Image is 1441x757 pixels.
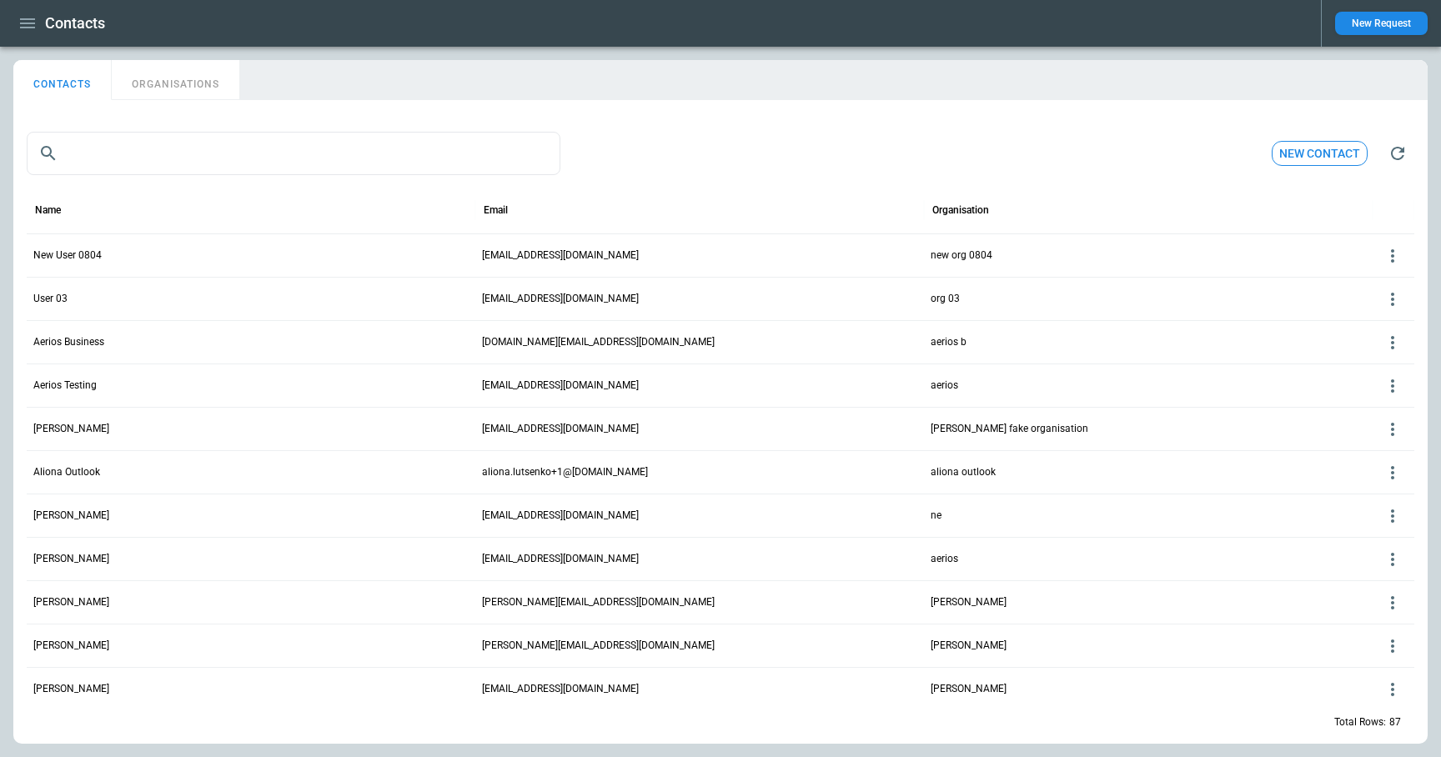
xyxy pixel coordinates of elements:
[931,595,1007,609] p: [PERSON_NAME]
[482,465,648,479] p: aliona.lutsenko+1@[DOMAIN_NAME]
[33,552,109,566] p: [PERSON_NAME]
[931,422,1088,436] p: [PERSON_NAME] fake organisation
[931,378,958,393] p: aerios
[33,292,68,306] p: User 03
[932,204,989,216] div: Organisation
[482,378,639,393] p: [EMAIL_ADDRESS][DOMAIN_NAME]
[1334,715,1386,729] p: Total Rows:
[482,292,639,306] p: [EMAIL_ADDRESS][DOMAIN_NAME]
[931,509,941,523] p: ne
[33,378,97,393] p: Aerios Testing
[1272,141,1368,167] button: New contact
[482,595,715,609] p: [PERSON_NAME][EMAIL_ADDRESS][DOMAIN_NAME]
[482,552,639,566] p: [EMAIL_ADDRESS][DOMAIN_NAME]
[33,465,100,479] p: Aliona Outlook
[482,422,639,436] p: [EMAIL_ADDRESS][DOMAIN_NAME]
[13,60,112,100] button: CONTACTS
[482,639,715,653] p: [PERSON_NAME][EMAIL_ADDRESS][DOMAIN_NAME]
[931,465,996,479] p: aliona outlook
[482,509,639,523] p: [EMAIL_ADDRESS][DOMAIN_NAME]
[931,639,1007,653] p: [PERSON_NAME]
[112,60,239,100] button: ORGANISATIONS
[33,335,104,349] p: Aerios Business
[1389,715,1401,729] p: 87
[931,682,1007,696] p: [PERSON_NAME]
[33,509,109,523] p: [PERSON_NAME]
[482,682,639,696] p: [EMAIL_ADDRESS][DOMAIN_NAME]
[931,335,967,349] p: aerios b
[33,248,102,263] p: New User 0804
[484,204,508,216] div: Email
[931,248,992,263] p: new org 0804
[35,204,61,216] div: Name
[931,292,960,306] p: org 03
[33,595,109,609] p: [PERSON_NAME]
[33,422,109,436] p: [PERSON_NAME]
[33,682,109,696] p: [PERSON_NAME]
[482,335,715,349] p: [DOMAIN_NAME][EMAIL_ADDRESS][DOMAIN_NAME]
[33,639,109,653] p: [PERSON_NAME]
[45,13,105,33] h1: Contacts
[482,248,639,263] p: [EMAIL_ADDRESS][DOMAIN_NAME]
[931,552,958,566] p: aerios
[1335,12,1428,35] button: New Request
